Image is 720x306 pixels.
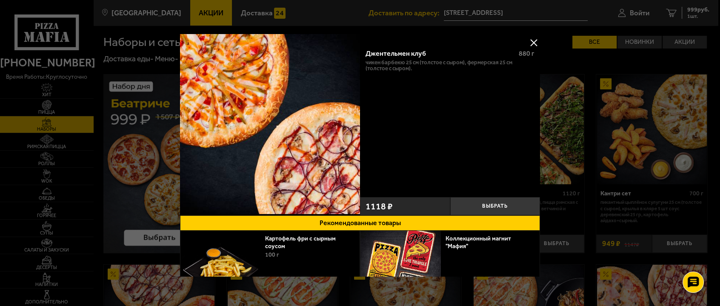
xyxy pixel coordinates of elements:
[180,34,360,214] img: Джентельмен клуб
[265,251,279,258] span: 100 г
[366,49,512,57] div: Джентельмен клуб
[265,235,336,250] a: Картофель фри с сырным соусом
[519,49,534,57] span: 880 г
[366,202,393,211] span: 1118 ₽
[180,34,360,215] a: Джентельмен клуб
[180,215,540,231] button: Рекомендованные товары
[450,197,540,215] button: Выбрать
[366,60,534,71] p: Чикен Барбекю 25 см (толстое с сыром), Фермерская 25 см (толстое с сыром).
[445,235,511,250] a: Коллекционный магнит "Мафия"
